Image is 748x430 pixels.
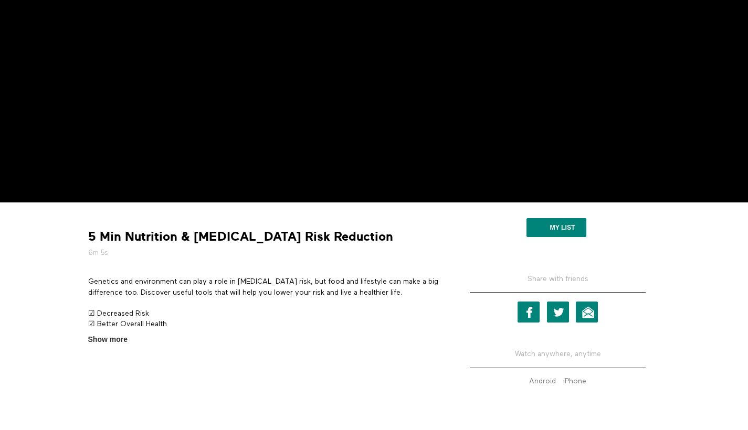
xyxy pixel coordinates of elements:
button: My list [526,218,586,237]
a: Twitter [547,302,569,322]
a: Android [526,378,559,385]
span: Show more [88,334,128,345]
h5: 6m 5s [88,248,440,258]
a: Email [576,302,598,322]
h5: Share with friends [470,274,646,293]
strong: Android [529,378,556,385]
a: iPhone [561,378,589,385]
h5: Watch anywhere, anytime [470,341,646,368]
strong: 5 Min Nutrition & [MEDICAL_DATA] Risk Reduction [88,229,393,245]
p: ☑ Decreased Risk ☑ Better Overall Health ☑ Improved Diet [88,308,440,340]
p: Genetics and environment can play a role in [MEDICAL_DATA] risk, but food and lifestyle can make ... [88,276,440,298]
strong: iPhone [563,378,586,385]
a: Facebook [518,302,540,322]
